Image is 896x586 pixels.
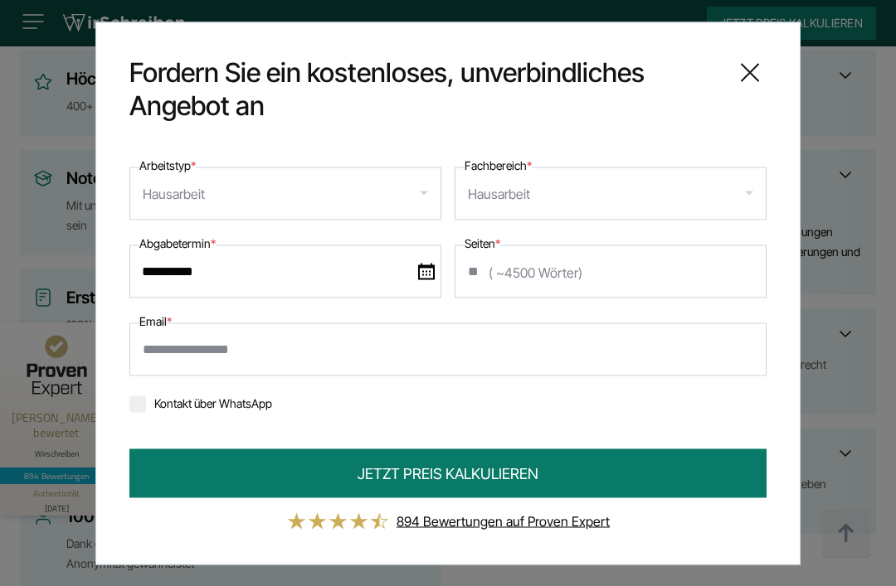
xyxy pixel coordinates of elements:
[129,245,441,298] input: date
[129,395,272,409] label: Kontakt über WhatsApp
[129,448,767,497] button: JETZT PREIS KALKULIEREN
[468,180,530,206] div: Hausarbeit
[465,233,500,253] label: Seiten
[129,56,720,122] span: Fordern Sie ein kostenloses, unverbindliches Angebot an
[143,180,205,206] div: Hausarbeit
[139,311,172,331] label: Email
[358,462,538,484] span: JETZT PREIS KALKULIEREN
[418,263,435,279] img: date
[139,155,196,175] label: Arbeitstyp
[139,233,216,253] label: Abgabetermin
[465,155,532,175] label: Fachbereich
[397,512,610,529] a: 894 Bewertungen auf Proven Expert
